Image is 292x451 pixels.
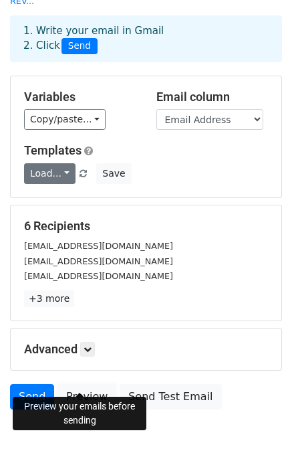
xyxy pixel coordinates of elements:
div: 1. Write your email in Gmail 2. Click [13,23,279,54]
a: Send [10,384,54,410]
a: Load... [24,163,76,184]
button: Save [96,163,131,184]
a: Send Test Email [120,384,221,410]
small: [EMAIL_ADDRESS][DOMAIN_NAME] [24,241,173,251]
a: +3 more [24,290,74,307]
h5: Email column [156,90,269,104]
iframe: Chat Widget [225,387,292,451]
a: Copy/paste... [24,109,106,130]
a: Preview [57,384,116,410]
h5: Variables [24,90,136,104]
h5: Advanced [24,342,268,357]
div: Preview your emails before sending [13,397,146,430]
span: Send [61,38,98,54]
small: [EMAIL_ADDRESS][DOMAIN_NAME] [24,256,173,266]
h5: 6 Recipients [24,219,268,234]
a: Templates [24,143,82,157]
small: [EMAIL_ADDRESS][DOMAIN_NAME] [24,271,173,281]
